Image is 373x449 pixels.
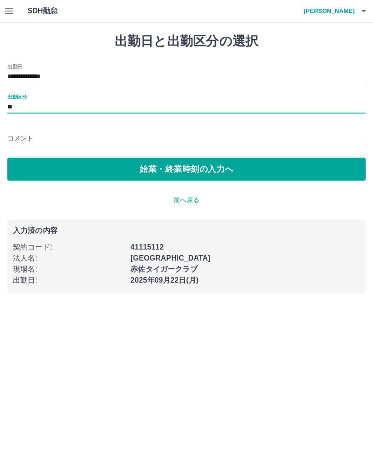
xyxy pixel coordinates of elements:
[13,227,360,234] p: 入力済の内容
[13,275,125,286] p: 出勤日 :
[7,195,366,205] p: 前へ戻る
[13,242,125,253] p: 契約コード :
[130,265,197,273] b: 赤佐タイガークラブ
[7,93,27,100] label: 出勤区分
[130,254,210,262] b: [GEOGRAPHIC_DATA]
[13,253,125,264] p: 法人名 :
[130,276,198,284] b: 2025年09月22日(月)
[13,264,125,275] p: 現場名 :
[7,34,366,49] h1: 出勤日と出勤区分の選択
[130,243,163,251] b: 41115112
[7,158,366,181] button: 始業・終業時刻の入力へ
[7,63,22,70] label: 出勤日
